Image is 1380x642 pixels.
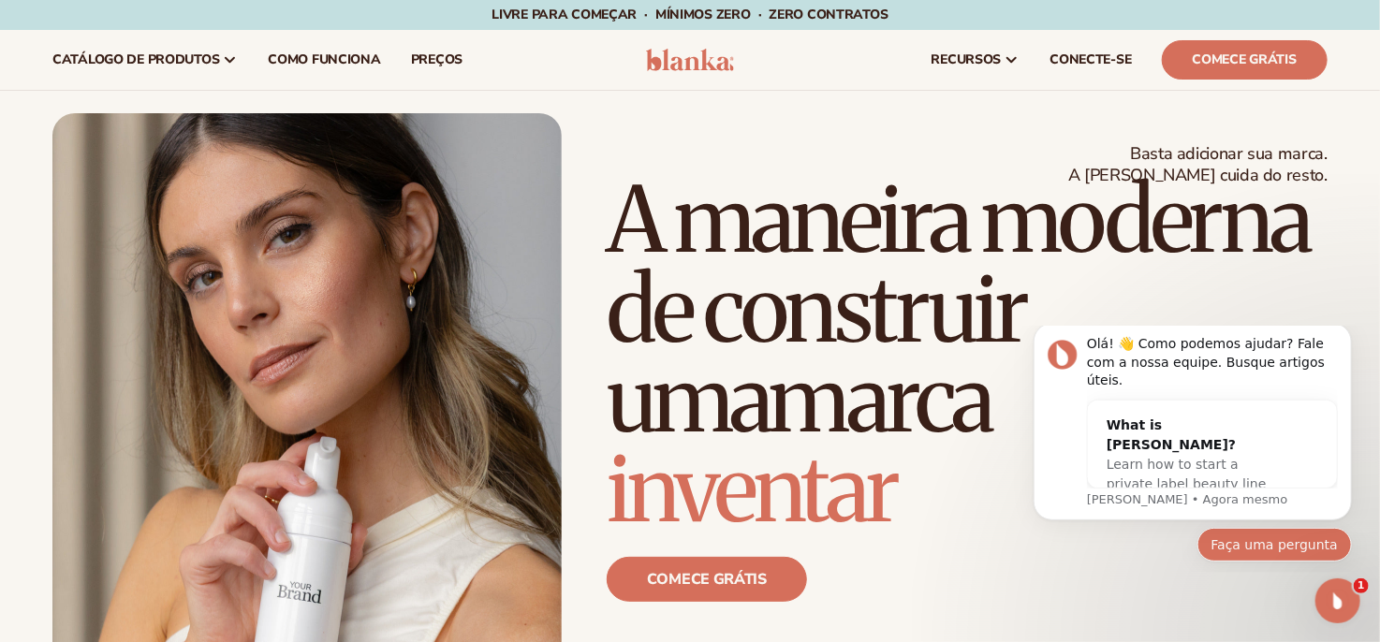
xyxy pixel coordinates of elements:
span: Learn how to start a private label beauty line with [PERSON_NAME] [101,131,261,185]
img: logotipo [646,49,735,71]
font: catálogo de produtos [52,51,219,68]
font: recursos [932,51,1002,68]
font: Faça uma pergunta [206,212,332,226]
font: marca [770,343,991,456]
font: [PERSON_NAME] • Agora mesmo [81,167,283,181]
font: Comece grátis [647,569,767,590]
p: Mensagem de Lee, enviada agora mesmo [81,166,332,182]
a: Comece grátis [607,557,807,602]
iframe: Chat ao vivo do Intercom [1315,578,1360,623]
font: Mínimos ZERO [655,6,751,23]
font: · [758,6,762,23]
img: Imagem de perfil de Lee [42,14,72,44]
a: recursos [917,30,1035,90]
font: A maneira moderna [607,164,1309,276]
font: inventar [607,433,897,546]
font: ZERO contratos [769,6,888,23]
font: Livre para começar [492,6,637,23]
a: Como funciona [253,30,395,90]
div: Opções de resposta rápida [28,202,346,236]
font: de construir uma [607,254,1025,456]
iframe: Mensagem de notificação do intercomunicador [1006,326,1380,573]
div: What is [PERSON_NAME]? [101,90,275,129]
font: · [644,6,648,23]
font: 1 [1358,579,1365,591]
font: CONECTE-SE [1050,51,1131,68]
a: preços [396,30,477,90]
font: preços [411,51,462,68]
font: Basta adicionar sua marca. [1130,142,1328,165]
button: Resposta rápida: Faça uma pergunta [192,202,346,236]
font: A [PERSON_NAME] cuida do resto. [1068,164,1328,186]
a: Comece grátis [1162,40,1328,80]
font: Como funciona [268,51,380,68]
div: Conteúdo da mensagem [81,9,332,163]
font: Comece grátis [1193,51,1297,68]
a: CONECTE-SE [1035,30,1146,90]
div: What is [PERSON_NAME]?Learn how to start a private label beauty line with [PERSON_NAME] [82,75,294,203]
font: Olá! 👋 Como podemos ajudar? Fale com a nossa equipe. Busque artigos úteis. [81,10,319,62]
a: catálogo de produtos [37,30,253,90]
